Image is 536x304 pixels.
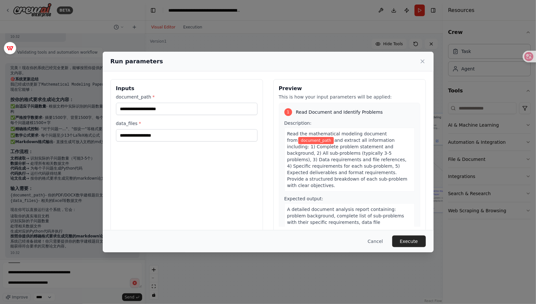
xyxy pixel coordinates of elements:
div: 1 [284,108,292,116]
button: Cancel [363,236,388,247]
span: A detailed document analysis report containing: problem background, complete list of sub-problems... [287,207,404,238]
h2: Run parameters [110,57,163,66]
span: and extract all information including: 1) Complete problem statement and background, 2) All sub-p... [287,138,407,188]
span: Variable: document_path [298,137,334,144]
span: Read Document and Identify Problems [296,109,383,115]
h3: Inputs [116,85,257,92]
span: Expected output: [284,196,323,201]
label: document_path [116,94,257,100]
h3: Preview [279,85,420,92]
label: data_files [116,120,257,127]
p: This is how your input parameters will be applied: [279,94,420,100]
span: Read the mathematical modeling document from [287,131,387,143]
span: Description: [284,121,311,126]
button: Execute [392,236,426,247]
